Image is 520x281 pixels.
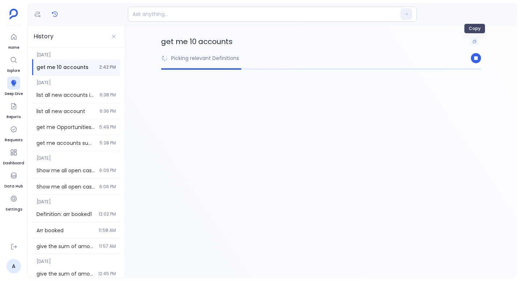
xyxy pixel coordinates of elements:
[32,151,120,161] span: [DATE]
[32,75,120,86] span: [DATE]
[49,8,61,20] button: History
[100,140,116,146] span: 5:28 PM
[98,271,116,277] span: 12:45 PM
[36,108,95,115] span: list all new account
[36,167,95,174] span: Show me all open cases in the last 5 quarters
[470,37,479,46] button: Copy
[161,36,233,47] span: get me 10 accounts
[36,243,95,250] span: give the sum of amount for the opportunities that are created in the last year of july.
[36,227,94,234] span: Arr booked
[5,123,22,143] a: Requests
[99,211,116,217] span: 12:02 PM
[36,91,95,99] span: list all new accounts in last 1 year
[99,168,116,173] span: 6:09 PM
[464,23,485,34] div: Copy
[32,254,120,264] span: [DATE]
[32,8,43,20] button: Definitions
[6,114,21,120] span: Reports
[171,55,239,62] p: Picking relevant Definitions
[6,259,21,273] a: A
[99,64,116,70] span: 2:42 PM
[5,192,22,212] a: Settings
[4,183,23,189] span: Data Hub
[4,169,23,189] a: Data Hub
[5,137,22,143] span: Requests
[36,124,95,131] span: get me Opportunities Summary
[36,139,95,147] span: get me accounts summary
[471,53,481,63] button: Stop Generation
[3,160,24,166] span: Dashboard
[161,55,168,62] img: loading
[99,243,116,249] span: 11:57 AM
[6,100,21,120] a: Reports
[7,45,20,51] span: Home
[99,228,116,233] span: 11:58 AM
[36,64,95,71] span: get me 10 accounts
[5,77,23,97] a: Deep Dive
[36,211,94,218] span: Definition: arr booked1
[32,195,120,205] span: [DATE]
[9,9,18,20] img: petavue logo
[99,184,116,190] span: 6:06 PM
[100,108,116,114] span: 6:36 PM
[3,146,24,166] a: Dashboard
[36,183,95,190] span: Show me all open cases in the last 5 quarters
[7,30,20,51] a: Home
[34,32,53,41] h3: History
[7,68,20,74] span: Explore
[36,270,94,277] span: give the sum of amount for the opportunities that are created in the last year of july.
[99,124,116,130] span: 5:49 PM
[5,207,22,212] span: Settings
[100,92,116,98] span: 6:38 PM
[7,53,20,74] a: Explore
[5,91,23,97] span: Deep Dive
[32,48,120,58] span: [DATE]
